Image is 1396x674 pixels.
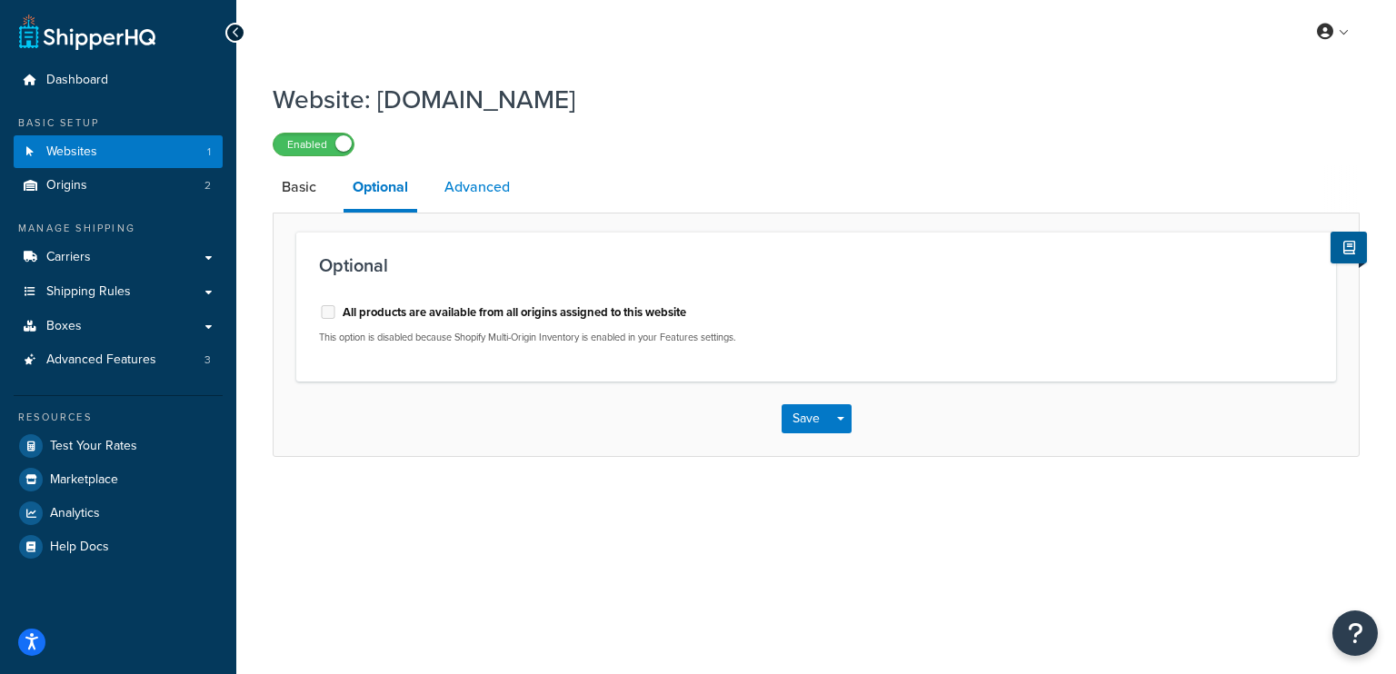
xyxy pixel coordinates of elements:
p: This option is disabled because Shopify Multi-Origin Inventory is enabled in your Features settings. [319,331,803,344]
span: Origins [46,178,87,193]
label: Enabled [274,134,354,155]
a: Origins2 [14,169,223,203]
div: Basic Setup [14,115,223,131]
a: Dashboard [14,64,223,97]
span: Advanced Features [46,352,156,368]
a: Websites1 [14,135,223,169]
a: Basic [273,165,325,209]
span: Carriers [46,250,91,265]
a: Analytics [14,497,223,530]
label: All products are available from all origins assigned to this website [343,304,686,321]
h3: Optional [319,255,1313,275]
span: Dashboard [46,73,108,88]
li: Origins [14,169,223,203]
button: Save [782,404,831,433]
a: Test Your Rates [14,430,223,462]
span: 2 [204,178,211,193]
li: Advanced Features [14,343,223,377]
span: Marketplace [50,472,118,488]
a: Boxes [14,310,223,343]
button: Show Help Docs [1331,232,1367,263]
a: Advanced Features3 [14,343,223,377]
a: Help Docs [14,530,223,563]
span: Websites [46,144,97,160]
h1: Website: [DOMAIN_NAME] [273,82,1337,117]
a: Shipping Rules [14,275,223,309]
button: Open Resource Center [1332,610,1378,656]
span: 1 [207,144,211,160]
span: Shipping Rules [46,284,131,300]
span: Boxes [46,319,82,334]
div: Manage Shipping [14,221,223,236]
a: Optional [344,165,417,213]
div: Resources [14,410,223,425]
a: Marketplace [14,463,223,496]
a: Advanced [435,165,519,209]
span: Help Docs [50,540,109,555]
span: 3 [204,352,211,368]
li: Websites [14,135,223,169]
a: Carriers [14,241,223,274]
span: Analytics [50,506,100,521]
span: Test Your Rates [50,439,137,454]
